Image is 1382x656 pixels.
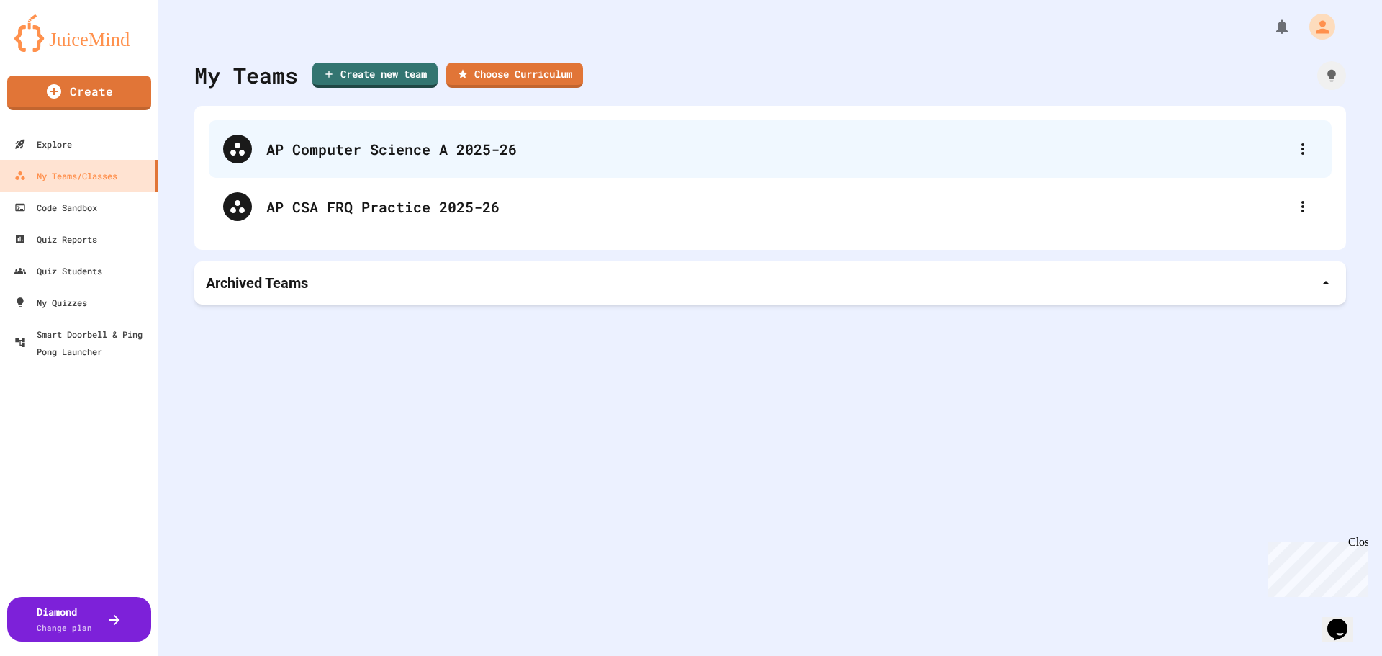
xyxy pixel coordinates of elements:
[209,178,1332,235] div: AP CSA FRQ Practice 2025-26
[14,14,144,52] img: logo-orange.svg
[1247,14,1294,39] div: My Notifications
[206,273,308,293] p: Archived Teams
[14,135,72,153] div: Explore
[446,63,583,88] a: Choose Curriculum
[7,597,151,642] button: DiamondChange plan
[266,196,1288,217] div: AP CSA FRQ Practice 2025-26
[6,6,99,91] div: Chat with us now!Close
[37,622,92,633] span: Change plan
[14,325,153,360] div: Smart Doorbell & Ping Pong Launcher
[1294,10,1339,43] div: My Account
[14,230,97,248] div: Quiz Reports
[14,262,102,279] div: Quiz Students
[209,120,1332,178] div: AP Computer Science A 2025-26
[14,294,87,311] div: My Quizzes
[266,138,1288,160] div: AP Computer Science A 2025-26
[14,167,117,184] div: My Teams/Classes
[1317,61,1346,90] div: How it works
[1322,598,1368,642] iframe: chat widget
[7,76,151,110] a: Create
[14,199,97,216] div: Code Sandbox
[194,59,298,91] div: My Teams
[1263,536,1368,597] iframe: chat widget
[312,63,438,88] a: Create new team
[37,604,92,634] div: Diamond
